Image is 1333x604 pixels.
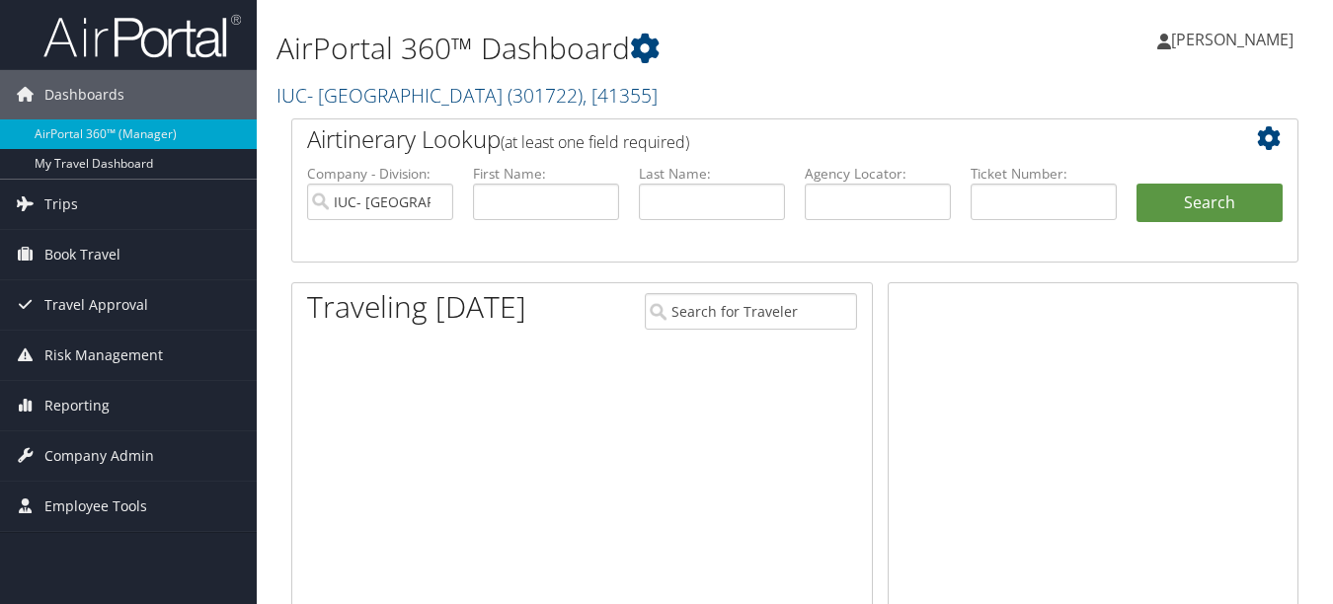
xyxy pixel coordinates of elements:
[1137,184,1283,223] button: Search
[639,164,785,184] label: Last Name:
[583,82,658,109] span: , [ 41355 ]
[44,70,124,119] span: Dashboards
[1157,10,1313,69] a: [PERSON_NAME]
[43,13,241,59] img: airportal-logo.png
[645,293,856,330] input: Search for Traveler
[276,82,658,109] a: IUC- [GEOGRAPHIC_DATA]
[805,164,951,184] label: Agency Locator:
[44,280,148,330] span: Travel Approval
[971,164,1117,184] label: Ticket Number:
[44,230,120,279] span: Book Travel
[473,164,619,184] label: First Name:
[307,286,526,328] h1: Traveling [DATE]
[44,180,78,229] span: Trips
[508,82,583,109] span: ( 301722 )
[44,381,110,430] span: Reporting
[307,122,1199,156] h2: Airtinerary Lookup
[44,482,147,531] span: Employee Tools
[44,331,163,380] span: Risk Management
[276,28,968,69] h1: AirPortal 360™ Dashboard
[44,431,154,481] span: Company Admin
[501,131,689,153] span: (at least one field required)
[307,164,453,184] label: Company - Division:
[1171,29,1294,50] span: [PERSON_NAME]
